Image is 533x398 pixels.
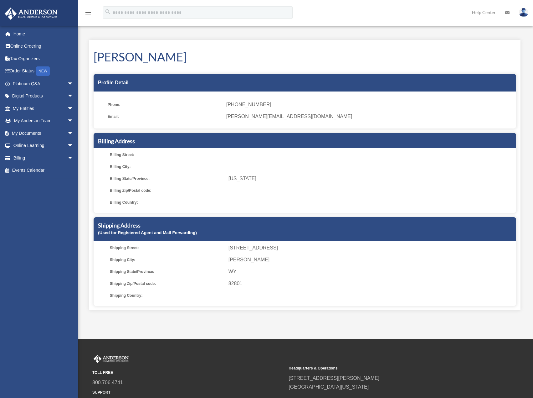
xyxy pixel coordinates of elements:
a: Events Calendar [4,164,83,177]
a: My Documentsarrow_drop_down [4,127,83,139]
a: Online Learningarrow_drop_down [4,139,83,152]
span: [PERSON_NAME] [228,255,514,264]
i: menu [85,9,92,16]
span: Billing Street: [110,150,224,159]
a: [GEOGRAPHIC_DATA][US_STATE] [289,384,369,390]
h5: Shipping Address [98,222,512,229]
span: Shipping City: [110,255,224,264]
span: [PHONE_NUMBER] [226,100,512,109]
span: arrow_drop_down [67,115,80,128]
h5: Billing Address [98,137,512,145]
span: 82801 [228,279,514,288]
span: arrow_drop_down [67,90,80,103]
a: Billingarrow_drop_down [4,152,83,164]
a: 800.706.4741 [92,380,123,385]
small: (Used for Registered Agent and Mail Forwarding) [98,230,197,235]
div: Profile Detail [94,74,516,92]
small: SUPPORT [92,389,284,396]
span: Billing State/Province: [110,174,224,183]
img: Anderson Advisors Platinum Portal [92,355,130,363]
span: Billing City: [110,162,224,171]
small: Headquarters & Operations [289,365,480,372]
img: User Pic [519,8,528,17]
a: Tax Organizers [4,52,83,65]
a: Digital Productsarrow_drop_down [4,90,83,102]
span: Phone: [108,100,222,109]
span: WY [228,267,514,276]
span: Email: [108,112,222,121]
span: Billing Zip/Postal code: [110,186,224,195]
span: arrow_drop_down [67,139,80,152]
span: arrow_drop_down [67,127,80,140]
span: [STREET_ADDRESS] [228,244,514,252]
span: arrow_drop_down [67,102,80,115]
a: Home [4,28,83,40]
a: Platinum Q&Aarrow_drop_down [4,77,83,90]
i: search [105,8,111,15]
a: [STREET_ADDRESS][PERSON_NAME] [289,375,379,381]
a: menu [85,11,92,16]
a: Order StatusNEW [4,65,83,78]
h1: [PERSON_NAME] [94,49,516,65]
small: TOLL FREE [92,369,284,376]
a: My Anderson Teamarrow_drop_down [4,115,83,127]
span: Shipping Zip/Postal code: [110,279,224,288]
span: Billing Country: [110,198,224,207]
span: Shipping State/Province: [110,267,224,276]
span: [PERSON_NAME][EMAIL_ADDRESS][DOMAIN_NAME] [226,112,512,121]
span: Shipping Country: [110,291,224,300]
span: arrow_drop_down [67,152,80,165]
span: arrow_drop_down [67,77,80,90]
span: [US_STATE] [228,174,514,183]
span: Shipping Street: [110,244,224,252]
a: My Entitiesarrow_drop_down [4,102,83,115]
a: Online Ordering [4,40,83,53]
div: NEW [36,66,50,76]
img: Anderson Advisors Platinum Portal [3,8,59,20]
